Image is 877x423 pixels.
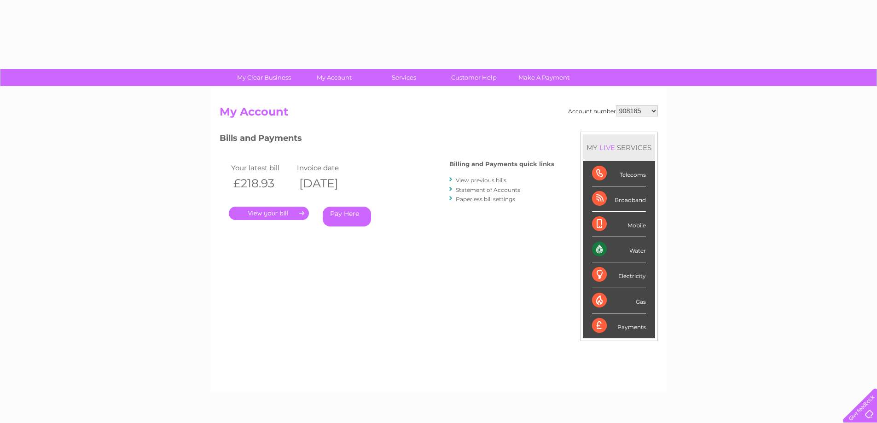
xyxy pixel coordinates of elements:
h2: My Account [220,105,658,123]
a: Pay Here [323,207,371,226]
a: View previous bills [456,177,506,184]
td: Invoice date [295,162,361,174]
a: Statement of Accounts [456,186,520,193]
a: Paperless bill settings [456,196,515,203]
td: Your latest bill [229,162,295,174]
div: Mobile [592,212,646,237]
a: My Clear Business [226,69,302,86]
div: Water [592,237,646,262]
div: Electricity [592,262,646,288]
a: Customer Help [436,69,512,86]
a: My Account [296,69,372,86]
th: £218.93 [229,174,295,193]
div: MY SERVICES [583,134,655,161]
div: Gas [592,288,646,313]
a: Make A Payment [506,69,582,86]
div: Payments [592,313,646,338]
div: LIVE [598,143,617,152]
a: Services [366,69,442,86]
a: . [229,207,309,220]
div: Telecoms [592,161,646,186]
div: Broadband [592,186,646,212]
div: Account number [568,105,658,116]
h4: Billing and Payments quick links [449,161,554,168]
h3: Bills and Payments [220,132,554,148]
th: [DATE] [295,174,361,193]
